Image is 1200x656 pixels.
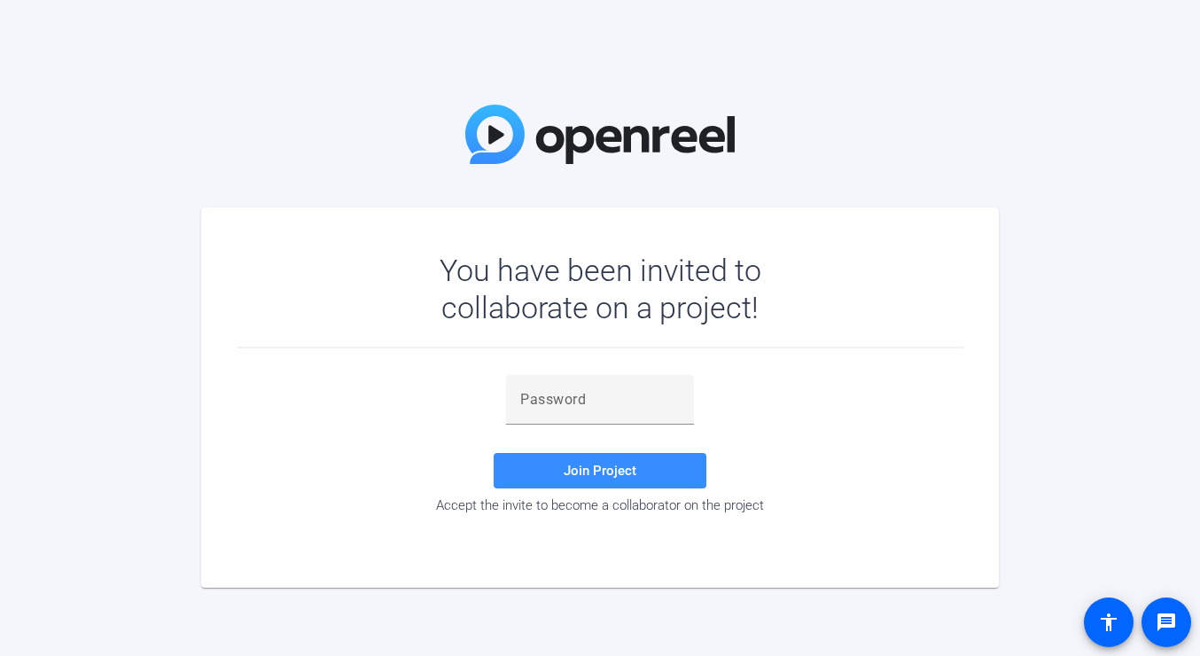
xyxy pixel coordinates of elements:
[388,252,813,326] div: You have been invited to collaborate on a project!
[237,497,963,513] div: Accept the invite to become a collaborator on the project
[1098,612,1119,633] mat-icon: accessibility
[520,389,680,410] input: Password
[465,105,735,164] img: OpenReel Logo
[564,463,636,479] span: Join Project
[1156,612,1177,633] mat-icon: message
[494,453,706,488] button: Join Project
